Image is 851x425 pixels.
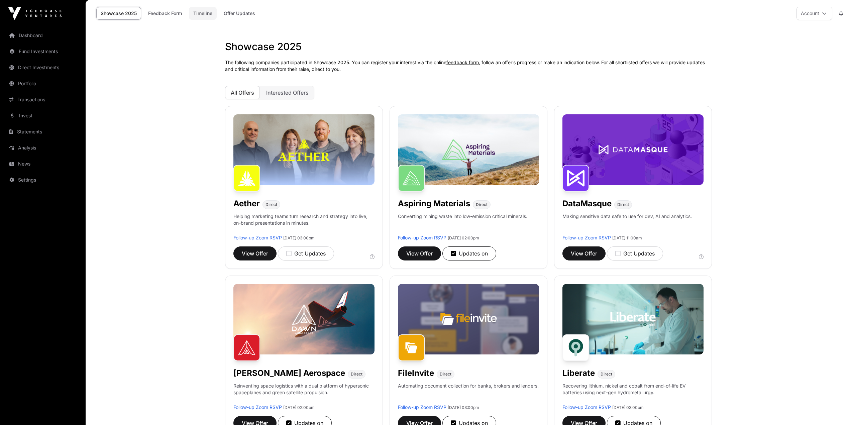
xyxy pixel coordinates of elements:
img: Aether-Banner.jpg [233,114,375,185]
button: All Offers [225,86,260,99]
button: Get Updates [278,246,334,260]
span: [DATE] 11:00am [612,235,642,240]
a: Invest [5,108,80,123]
p: The following companies participated in Showcase 2025. You can register your interest via the onl... [225,59,712,73]
a: Follow-up Zoom RSVP [398,235,446,240]
div: Get Updates [615,249,655,257]
span: Direct [476,202,488,207]
button: Interested Offers [260,86,314,99]
img: Aspiring-Banner.jpg [398,114,539,185]
button: Account [796,7,832,20]
h1: [PERSON_NAME] Aerospace [233,368,345,379]
img: Icehouse Ventures Logo [8,7,62,20]
span: View Offer [406,249,433,257]
img: Dawn Aerospace [233,334,260,361]
h1: Showcase 2025 [225,40,712,52]
span: Direct [601,371,612,377]
span: [DATE] 02:00pm [283,405,315,410]
h1: Aspiring Materials [398,198,470,209]
span: [DATE] 02:00pm [448,235,479,240]
a: Settings [5,173,80,187]
button: View Offer [233,246,277,260]
img: File-Invite-Banner.jpg [398,284,539,354]
span: [DATE] 03:00pm [612,405,644,410]
a: Timeline [189,7,217,20]
a: Follow-up Zoom RSVP [562,235,611,240]
button: Get Updates [607,246,663,260]
img: Liberate [562,334,589,361]
a: Transactions [5,92,80,107]
a: Dashboard [5,28,80,43]
img: DataMasque [562,165,589,192]
p: Reinventing space logistics with a dual platform of hypersonic spaceplanes and green satellite pr... [233,383,375,404]
a: Fund Investments [5,44,80,59]
a: Follow-up Zoom RSVP [233,235,282,240]
iframe: Chat Widget [818,393,851,425]
a: Showcase 2025 [96,7,141,20]
img: Aether [233,165,260,192]
span: Direct [617,202,629,207]
p: Helping marketing teams turn research and strategy into live, on-brand presentations in minutes. [233,213,375,234]
a: News [5,156,80,171]
a: Analysis [5,140,80,155]
span: Direct [265,202,277,207]
a: Follow-up Zoom RSVP [233,404,282,410]
a: Follow-up Zoom RSVP [562,404,611,410]
a: feedback form [446,60,479,65]
img: Aspiring Materials [398,165,425,192]
p: Recovering lithium, nickel and cobalt from end-of-life EV batteries using next-gen hydrometallurgy. [562,383,704,404]
a: Statements [5,124,80,139]
a: Direct Investments [5,60,80,75]
p: Making sensitive data safe to use for dev, AI and analytics. [562,213,692,234]
div: Updates on [451,249,488,257]
h1: DataMasque [562,198,612,209]
span: View Offer [242,249,268,257]
img: DataMasque-Banner.jpg [562,114,704,185]
span: All Offers [231,89,254,96]
h1: Liberate [562,368,595,379]
a: Follow-up Zoom RSVP [398,404,446,410]
button: Updates on [442,246,496,260]
img: Dawn-Banner.jpg [233,284,375,354]
p: Automating document collection for banks, brokers and lenders. [398,383,539,404]
a: Portfolio [5,76,80,91]
img: FileInvite [398,334,425,361]
a: Feedback Form [144,7,186,20]
h1: FileInvite [398,368,434,379]
span: Direct [351,371,362,377]
button: View Offer [562,246,606,260]
span: Direct [440,371,451,377]
span: [DATE] 03:00pm [448,405,479,410]
a: Offer Updates [219,7,259,20]
span: [DATE] 03:00pm [283,235,315,240]
button: View Offer [398,246,441,260]
span: Interested Offers [266,89,309,96]
h1: Aether [233,198,260,209]
div: Get Updates [286,249,326,257]
p: Converting mining waste into low-emission critical minerals. [398,213,527,234]
span: View Offer [571,249,597,257]
img: Liberate-Banner.jpg [562,284,704,354]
